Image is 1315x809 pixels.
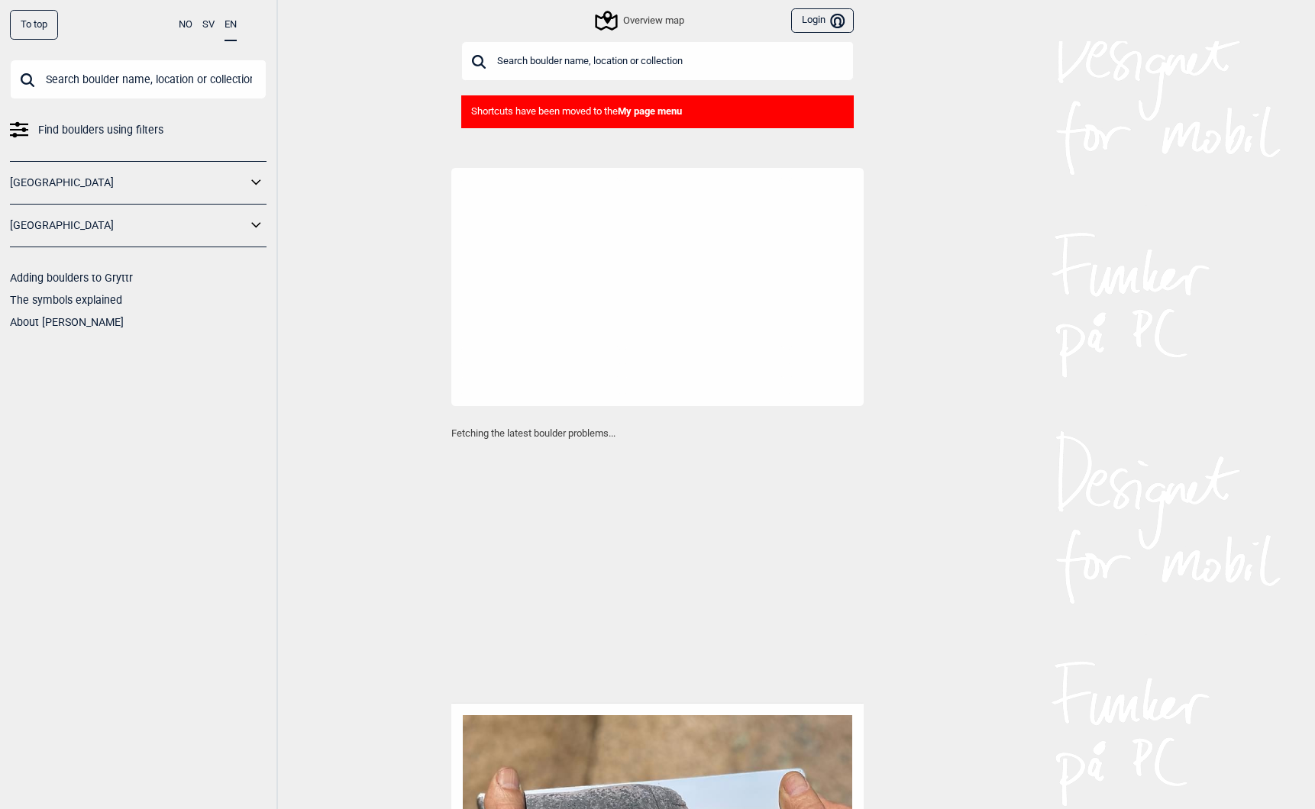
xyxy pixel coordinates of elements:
[10,172,247,194] a: [GEOGRAPHIC_DATA]
[597,11,684,30] div: Overview map
[202,10,215,40] button: SV
[10,272,133,284] a: Adding boulders to Gryttr
[10,119,267,141] a: Find boulders using filters
[179,10,192,40] button: NO
[451,426,864,441] p: Fetching the latest boulder problems...
[10,294,122,306] a: The symbols explained
[225,10,237,41] button: EN
[10,60,267,99] input: Search boulder name, location or collection
[461,95,854,128] div: Shortcuts have been moved to the
[10,316,124,328] a: About [PERSON_NAME]
[38,119,163,141] span: Find boulders using filters
[10,214,247,237] a: [GEOGRAPHIC_DATA]
[461,41,854,81] input: Search boulder name, location or collection
[10,10,58,40] div: To top
[618,105,682,117] b: My page menu
[791,8,854,34] button: Login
